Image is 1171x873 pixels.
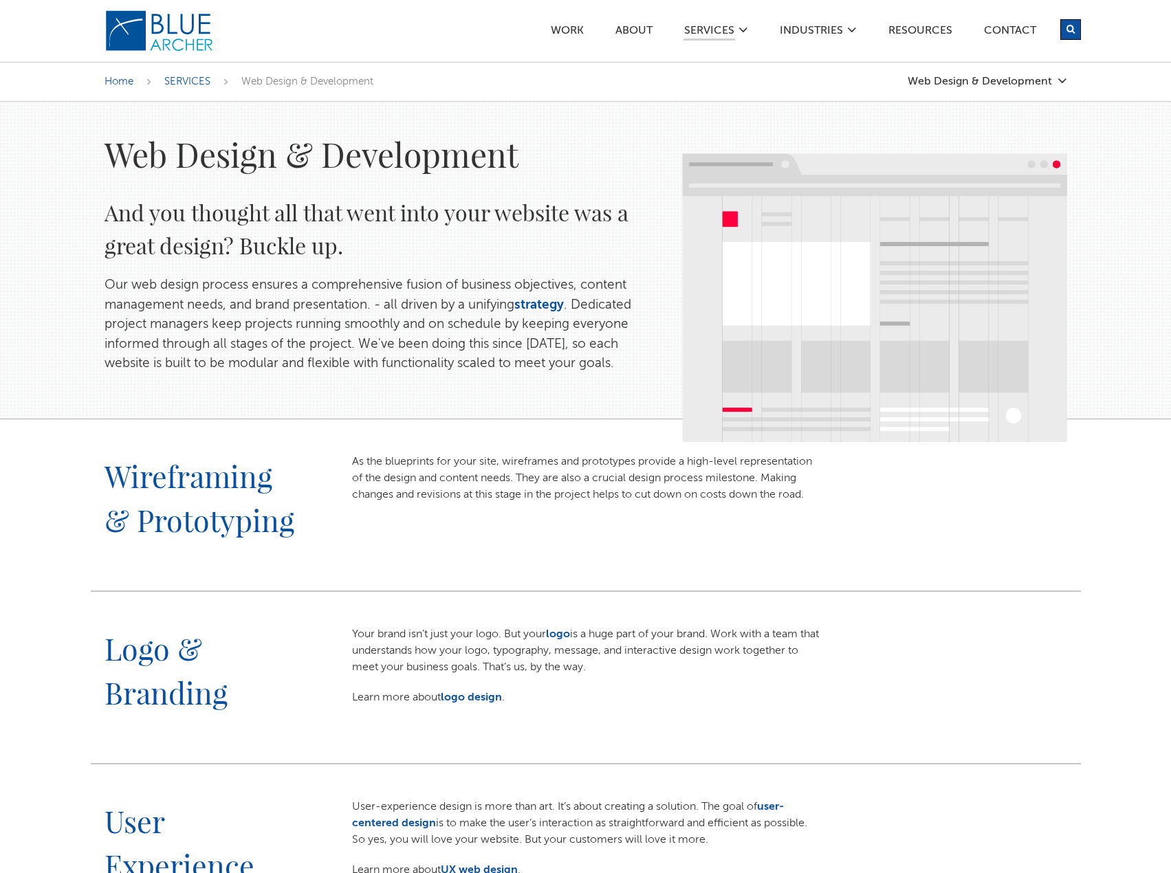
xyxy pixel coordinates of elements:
[105,276,655,374] p: Our web design process ensures a comprehensive fusion of business objectives, content management ...
[779,25,844,40] a: Industries
[983,25,1037,40] a: Contact
[352,689,820,706] p: Learn more about .
[105,454,298,570] h2: Wireframing & Prototyping
[683,25,735,41] a: SERVICES
[615,25,653,40] a: ABOUT
[164,76,210,87] a: SERVICES
[105,76,133,87] a: Home
[908,76,1067,87] a: Web Design & Development
[105,133,655,175] h1: Web Design & Development
[105,196,655,262] h2: And you thought all that went into your website was a great design? Buckle up.
[352,799,820,848] p: User-experience design is more than art. It’s about creating a solution. The goal of is to make t...
[105,626,298,742] h2: Logo & Branding
[352,802,784,829] a: user-centered design
[514,298,564,311] a: strategy
[441,692,502,703] a: logo design
[682,153,1067,442] img: what%2Dwe%2Ddo%2DWebdesign%2D%281%29.png
[888,25,953,40] a: Resources
[105,10,215,52] img: Blue Archer Logo
[550,25,584,40] a: Work
[241,76,373,87] span: Web Design & Development
[352,626,820,676] p: Your brand isn’t just your logo. But your is a huge part of your brand. Work with a team that und...
[546,629,570,640] a: logo
[352,454,820,503] p: As the blueprints for your site, wireframes and prototypes provide a high-level representation of...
